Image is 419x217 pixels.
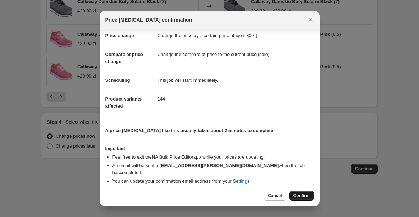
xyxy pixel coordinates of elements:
b: [EMAIL_ADDRESS][PERSON_NAME][DOMAIN_NAME] [159,163,279,168]
dd: This job will start immediately. [158,71,314,90]
li: An email will be sent to when the job has completed . [112,162,314,176]
b: A price [MEDICAL_DATA] like this usually takes about 2 minutes to complete. [105,128,275,133]
span: Cancel [268,193,282,199]
button: Confirm [289,191,314,201]
button: Cancel [264,191,286,201]
li: Feel free to exit the NA Bulk Price Editor app while your prices are updating. [112,154,314,161]
span: Price change [105,33,134,38]
button: Close [305,15,315,25]
dd: Change the compare at price to the current price (sale) [158,45,314,64]
span: Product variants affected [105,96,142,109]
span: Compare at price change [105,52,143,64]
span: Confirm [293,193,310,199]
span: Scheduling [105,78,130,83]
h3: Important [105,146,314,152]
span: Price [MEDICAL_DATA] confirmation [105,16,192,23]
a: Settings [233,178,249,184]
dd: Change the price by a certain percentage (-30%) [158,27,314,45]
li: You can update your confirmation email address from your . [112,178,314,185]
dd: 144 [158,90,314,108]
